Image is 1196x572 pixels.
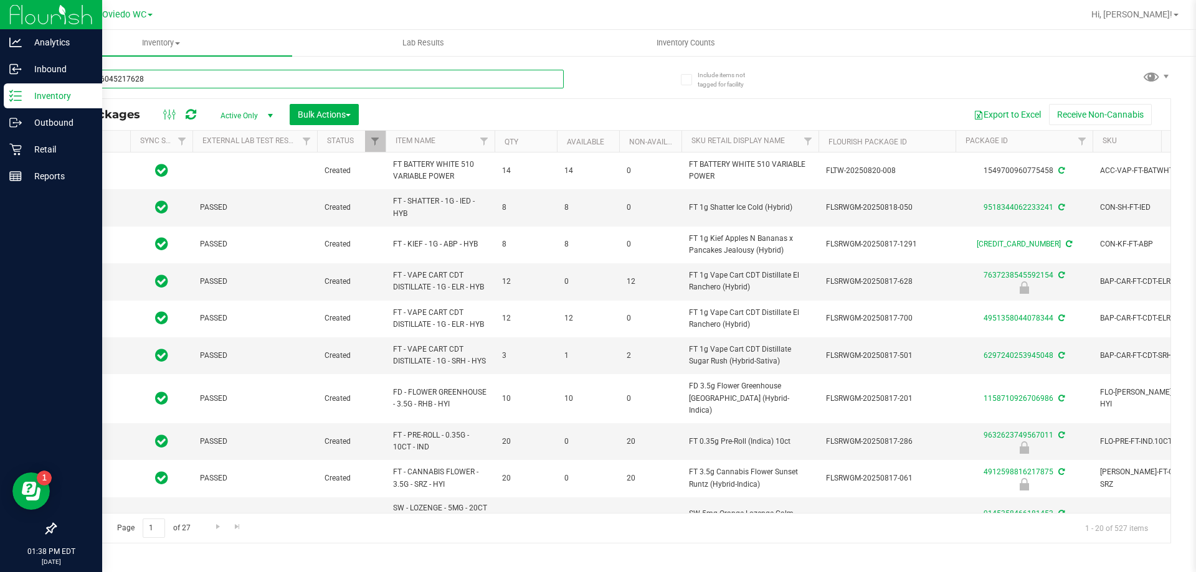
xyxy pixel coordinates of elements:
[22,115,97,130] p: Outbound
[689,270,811,293] span: FT 1g Vape Cart CDT Distillate El Ranchero (Hybrid)
[393,429,487,453] span: FT - PRE-ROLL - 0.35G - 10CT - IND
[798,131,819,152] a: Filter
[9,63,22,75] inline-svg: Inbound
[627,165,674,177] span: 0
[155,235,168,253] span: In Sync
[37,471,52,485] iframe: Resource center unread badge
[1100,312,1194,324] span: BAP-CAR-FT-CDT-ELR1M
[393,159,487,182] span: FT BATTERY WHITE 510 VARIABLE POWER
[365,131,386,152] a: Filter
[325,436,378,448] span: Created
[826,472,948,484] span: FLSRWGM-20250817-061
[828,138,907,146] a: Flourish Package ID
[6,546,97,557] p: 01:38 PM EDT
[564,436,612,448] span: 0
[826,436,948,448] span: FLSRWGM-20250817-286
[689,159,811,182] span: FT BATTERY WHITE 510 VARIABLE POWER
[826,238,948,250] span: FLSRWGM-20250817-1291
[65,108,153,121] span: All Packages
[826,276,948,288] span: FLSRWGM-20250817-628
[554,30,817,56] a: Inventory Counts
[155,273,168,290] span: In Sync
[393,502,487,538] span: SW - LOZENGE - 5MG - 20CT - CAL - 12.5CBD-1THC - ORANGE
[629,138,685,146] a: Non-Available
[30,37,292,49] span: Inventory
[502,202,549,213] span: 8
[502,312,549,324] span: 12
[1100,238,1194,250] span: CON-KF-FT-ABP
[298,110,351,120] span: Bulk Actions
[627,312,674,324] span: 0
[567,138,604,146] a: Available
[1100,350,1194,362] span: BAP-CAR-FT-CDT-SRH1M
[1100,276,1194,288] span: BAP-CAR-FT-CDT-ELR1M
[1075,518,1158,537] span: 1 - 20 of 527 items
[325,472,378,484] span: Created
[627,393,674,405] span: 0
[1056,394,1065,403] span: Sync from Compliance System
[502,238,549,250] span: 8
[22,142,97,157] p: Retail
[55,70,564,88] input: Search Package ID, Item Name, SKU, Lot or Part Number...
[1056,166,1065,175] span: Sync from Compliance System
[502,350,549,362] span: 3
[9,90,22,102] inline-svg: Inventory
[200,472,310,484] span: PASSED
[564,202,612,213] span: 8
[1091,9,1172,19] span: Hi, [PERSON_NAME]!
[140,136,188,145] a: Sync Status
[9,116,22,129] inline-svg: Outbound
[290,104,359,125] button: Bulk Actions
[155,469,168,487] span: In Sync
[200,393,310,405] span: PASSED
[1100,436,1194,448] span: FLO-PRE-FT-IND.10CT
[325,202,378,213] span: Created
[1064,240,1072,248] span: Sync from Compliance System
[1056,203,1065,212] span: Sync from Compliance System
[564,312,612,324] span: 12
[502,165,549,177] span: 14
[627,350,674,362] span: 2
[22,62,97,77] p: Inbound
[9,36,22,49] inline-svg: Analytics
[826,165,948,177] span: FLTW-20250820-008
[200,312,310,324] span: PASSED
[627,276,674,288] span: 12
[22,88,97,103] p: Inventory
[627,202,674,213] span: 0
[689,233,811,256] span: FT 1g Kief Apples N Bananas x Pancakes Jealousy (Hybrid)
[689,202,811,213] span: FT 1g Shatter Ice Cold (Hybrid)
[327,136,354,145] a: Status
[1100,165,1194,177] span: ACC-VAP-FT-BATWHTVAR
[502,276,549,288] span: 12
[984,394,1053,403] a: 1158710926706986
[1100,202,1194,213] span: CON-SH-FT-IED
[502,472,549,484] span: 20
[325,165,378,177] span: Created
[627,472,674,484] span: 20
[325,393,378,405] span: Created
[698,70,760,89] span: Include items not tagged for facility
[393,307,487,331] span: FT - VAPE CART CDT DISTILLATE - 1G - ELR - HYB
[9,170,22,182] inline-svg: Reports
[1072,131,1093,152] a: Filter
[977,240,1061,248] a: [CREDIT_CARD_NUMBER]
[209,518,227,535] a: Go to the next page
[202,136,300,145] a: External Lab Test Result
[564,238,612,250] span: 8
[155,347,168,364] span: In Sync
[325,238,378,250] span: Created
[984,271,1053,279] a: 7637238545592154
[1056,467,1065,476] span: Sync from Compliance System
[627,238,674,250] span: 0
[954,478,1094,490] div: Newly Received
[689,344,811,367] span: FT 1g Vape Cart CDT Distillate Sugar Rush (Hybrid-Sativa)
[229,518,247,535] a: Go to the last page
[155,433,168,450] span: In Sync
[1100,466,1194,490] span: [PERSON_NAME]-FT-CAN-SRZ
[9,143,22,156] inline-svg: Retail
[393,270,487,293] span: FT - VAPE CART CDT DISTILLATE - 1G - ELR - HYB
[984,431,1053,439] a: 9632623749567011
[1056,431,1065,439] span: Sync from Compliance System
